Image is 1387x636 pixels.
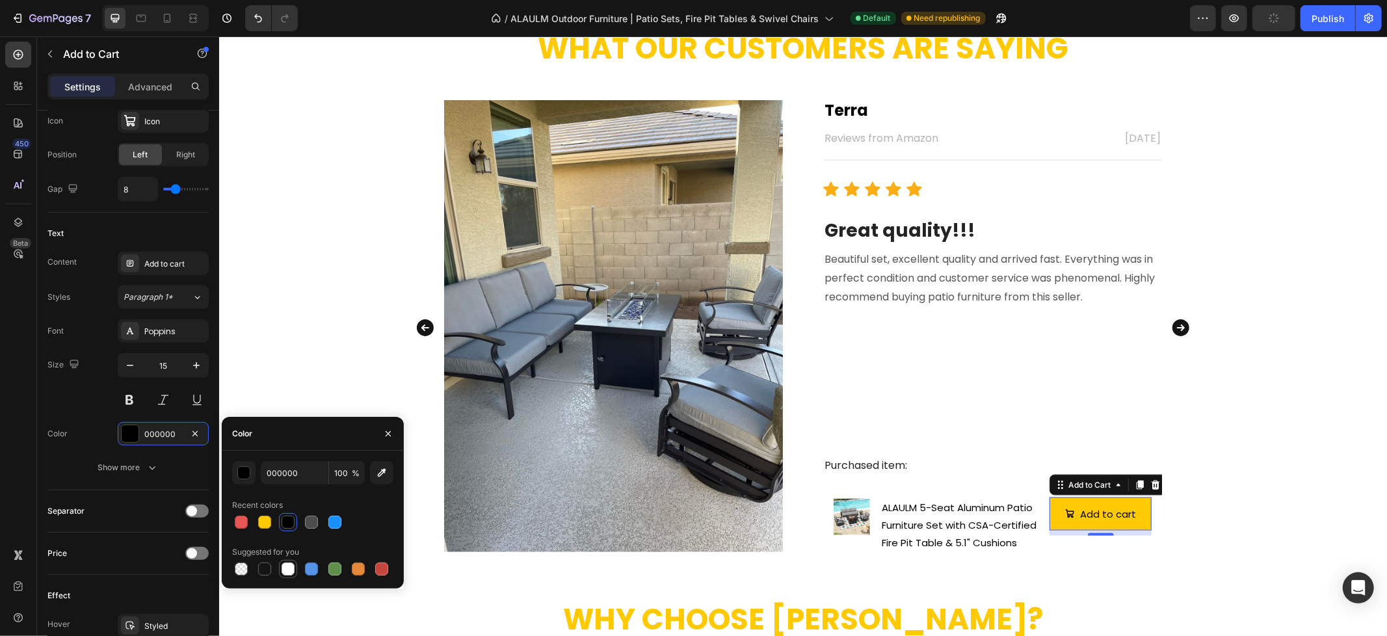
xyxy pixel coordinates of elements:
[144,326,205,338] div: Poppins
[951,281,972,302] button: Carousel Next Arrow
[10,238,31,248] div: Beta
[47,356,82,374] div: Size
[505,12,509,25] span: /
[194,565,974,603] h2: WHY CHOOSE [PERSON_NAME]?
[352,468,360,479] span: %
[118,178,157,201] input: Auto
[864,12,891,24] span: Default
[47,505,85,517] div: Separator
[47,149,77,161] div: Position
[47,181,81,198] div: Gap
[605,214,942,270] p: Beautiful set, excellent quality and arrived fast. Everything was in perfect condition and custom...
[47,256,77,268] div: Content
[47,291,70,303] div: Styles
[605,181,756,207] strong: Great quality!!!
[245,5,298,31] div: Undo/Redo
[47,115,63,127] div: Icon
[63,46,174,62] p: Add to Cart
[98,461,159,474] div: Show more
[1312,12,1344,25] div: Publish
[847,443,894,455] div: Add to Cart
[232,546,299,558] div: Suggested for you
[128,80,172,94] p: Advanced
[261,461,328,484] input: Eg: FFFFFF
[219,36,1387,636] iframe: Design area
[177,149,196,161] span: Right
[144,429,182,440] div: 000000
[133,149,148,161] span: Left
[47,325,64,337] div: Font
[786,93,942,112] p: [DATE]
[47,590,70,602] div: Effect
[830,461,932,494] button: Add to cart
[605,63,649,85] strong: Terra
[232,428,252,440] div: Color
[47,618,70,630] div: Hover
[12,139,31,149] div: 450
[605,93,762,112] p: Reviews from Amazon
[232,499,283,511] div: Recent colors
[64,80,101,94] p: Settings
[861,469,917,486] div: Add to cart
[605,420,942,439] p: Purchased item:
[1301,5,1355,31] button: Publish
[511,12,819,25] span: ALAULM Outdoor Furniture | Patio Sets, Fire Pit Tables & Swivel Chairs
[47,428,68,440] div: Color
[914,12,981,24] span: Need republishing
[47,548,67,559] div: Price
[196,281,217,302] button: Carousel Back Arrow
[47,456,209,479] button: Show more
[144,116,205,127] div: Icon
[124,291,173,303] span: Paragraph 1*
[85,10,91,26] p: 7
[225,64,564,516] img: Alt Image
[5,5,97,31] button: 7
[118,285,209,309] button: Paragraph 1*
[1343,572,1374,603] div: Open Intercom Messenger
[47,228,64,239] div: Text
[144,258,205,270] div: Add to cart
[144,620,205,632] div: Styled
[661,461,820,516] h2: ALAULM 5-Seat Aluminum Patio Furniture Set with CSA-Certified Fire Pit Table & 5.1" Cushions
